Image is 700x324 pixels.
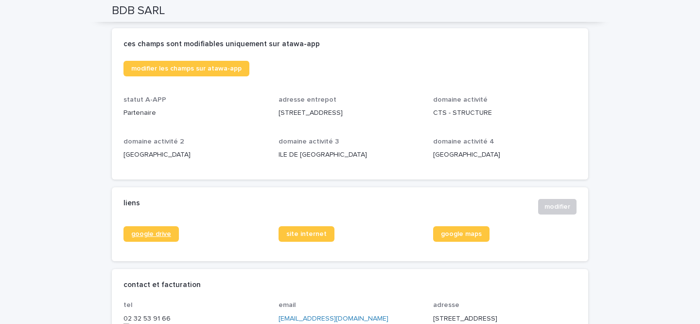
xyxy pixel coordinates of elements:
p: [STREET_ADDRESS] [279,108,422,118]
span: domaine activité 4 [433,138,494,145]
a: google drive [123,226,179,242]
a: modifier les champs sur atawa-app [123,61,249,76]
h2: contact et facturation [123,281,201,289]
p: [GEOGRAPHIC_DATA] [123,150,267,160]
p: [STREET_ADDRESS] [433,314,577,324]
a: site internet [279,226,334,242]
span: adresse [433,302,459,308]
span: tel [123,302,133,308]
span: domaine activité [433,96,488,103]
span: domaine activité 3 [279,138,339,145]
a: google maps [433,226,490,242]
p: Partenaire [123,108,267,118]
button: modifier [538,199,577,215]
span: modifier [544,202,570,212]
span: google drive [131,231,171,237]
onoff-telecom-ce-phone-number-wrapper: 02 32 53 91 66 [123,315,171,322]
span: modifier les champs sur atawa-app [131,65,242,72]
span: site internet [286,231,327,237]
p: ILE DE [GEOGRAPHIC_DATA] [279,150,422,160]
span: email [279,302,296,308]
span: statut A-APP [123,96,166,103]
h2: BDB SARL [112,4,165,18]
span: adresse entrepot [279,96,336,103]
a: [EMAIL_ADDRESS][DOMAIN_NAME] [279,315,388,322]
span: domaine activité 2 [123,138,184,145]
h2: liens [123,199,140,208]
p: [GEOGRAPHIC_DATA] [433,150,577,160]
h2: ces champs sont modifiables uniquement sur atawa-app [123,40,320,49]
span: google maps [441,231,482,237]
p: CTS - STRUCTURE [433,108,577,118]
